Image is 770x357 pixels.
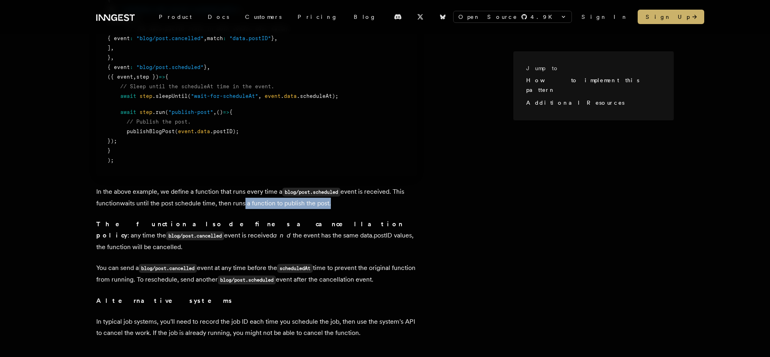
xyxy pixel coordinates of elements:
[188,93,191,99] span: (
[136,35,204,41] span: "blog/post.cancelled"
[140,93,152,99] span: step
[197,128,210,134] span: data
[223,35,226,41] span: :
[120,109,136,115] span: await
[297,93,338,99] span: .scheduleAt);
[175,128,178,134] span: (
[290,10,346,24] a: Pricing
[107,64,130,70] span: { event
[136,64,204,70] span: "blog/post.scheduled"
[96,262,417,286] p: You can send a event at any time before the time to prevent the original function from running. T...
[194,128,197,134] span: .
[168,109,213,115] span: "publish-post"
[96,186,417,209] p: In the above example, we define a function that runs every time a event is received. This functio...
[136,74,159,80] span: step })
[526,64,654,72] h3: Jump to
[638,10,704,24] a: Sign Up
[140,109,152,115] span: step
[165,109,168,115] span: (
[152,109,165,115] span: .run
[265,93,281,99] span: event
[434,10,452,23] a: Bluesky
[127,128,175,134] span: publishBlogPost
[178,128,194,134] span: event
[130,35,133,41] span: :
[282,188,340,197] code: blog/post.scheduled
[531,13,557,21] span: 4.9 K
[229,35,271,41] span: "data.postID"
[96,219,417,253] p: : any time the event is received the event has the same data.postID values, the function will be ...
[152,93,188,99] span: .sleepUntil
[111,45,114,51] span: ,
[96,220,403,239] strong: The function also defines a cancellation policy
[139,264,197,273] code: blog/post.cancelled
[281,93,284,99] span: .
[277,264,313,273] code: scheduledAt
[274,35,278,41] span: ,
[229,109,233,115] span: {
[107,138,117,144] span: });
[258,93,261,99] span: ,
[96,316,417,339] p: In typical job systems, you'll need to record the job ID each time you schedule the job, then use...
[582,13,628,21] a: Sign In
[217,109,223,115] span: ()
[284,93,297,99] span: data
[526,99,624,106] a: Additional Resources
[133,74,136,80] span: ,
[165,74,168,80] span: {
[218,276,276,284] code: blog/post.scheduled
[127,119,191,125] span: // Publish the post.
[200,10,237,24] a: Docs
[151,10,200,24] div: Product
[237,10,290,24] a: Customers
[210,128,239,134] span: .postID);
[107,45,111,51] span: ]
[107,157,114,163] span: );
[204,35,207,41] span: ,
[120,83,274,89] span: // Sleep until the scheduleAt time in the event.
[389,10,407,23] a: Discord
[526,77,639,93] a: How to implement this pattern
[166,231,224,240] code: blog/post.cancelled
[107,148,111,154] span: }
[191,93,258,99] span: "wait-for-scheduleAt"
[223,109,229,115] span: =>
[271,35,274,41] span: }
[120,93,136,99] span: await
[96,297,233,304] strong: Alternative systems
[213,109,217,115] span: ,
[204,64,207,70] span: }
[111,55,114,61] span: ,
[207,35,223,41] span: match
[207,64,210,70] span: ,
[273,231,293,239] em: and
[346,10,384,24] a: Blog
[458,13,518,21] span: Open Source
[107,74,133,80] span: ({ event
[159,74,165,80] span: =>
[130,64,133,70] span: :
[107,35,130,41] span: { event
[411,10,429,23] a: X
[107,55,111,61] span: }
